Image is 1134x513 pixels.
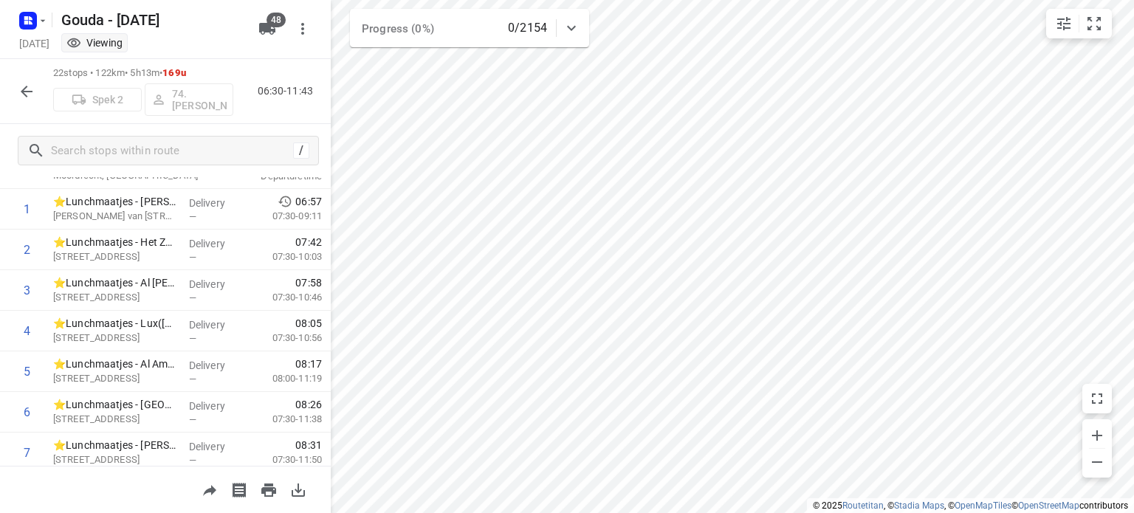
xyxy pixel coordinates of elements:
[224,482,254,496] span: Print shipping labels
[24,243,30,257] div: 2
[1079,9,1109,38] button: Fit zoom
[249,371,322,386] p: 08:00-11:19
[24,202,30,216] div: 1
[189,414,196,425] span: —
[189,252,196,263] span: —
[189,373,196,385] span: —
[295,438,322,452] span: 08:31
[295,357,322,371] span: 08:17
[249,290,322,305] p: 07:30-10:46
[66,35,123,50] div: You are currently in view mode. To make any changes, go to edit project.
[189,455,196,466] span: —
[53,194,177,209] p: ⭐Lunchmaatjes - Sri Krishna(Nick van Ginderen)
[189,317,244,332] p: Delivery
[252,14,282,44] button: 48
[295,275,322,290] span: 07:58
[24,405,30,419] div: 6
[288,14,317,44] button: More
[189,333,196,344] span: —
[159,67,162,78] span: •
[162,67,186,78] span: 169u
[24,365,30,379] div: 5
[189,196,244,210] p: Delivery
[53,357,177,371] p: ⭐Lunchmaatjes - Al Amana Overvecht(Nick van Ginderen)
[283,482,313,496] span: Download route
[249,331,322,345] p: 07:30-10:56
[813,500,1128,511] li: © 2025 , © , © © contributors
[189,277,244,292] p: Delivery
[1046,9,1112,38] div: small contained button group
[53,235,177,249] p: ⭐Lunchmaatjes - Het Zand(Nick van Ginderen)
[53,452,177,467] p: [STREET_ADDRESS]
[249,209,322,224] p: 07:30-09:11
[254,482,283,496] span: Print route
[508,19,547,37] p: 0/2154
[189,439,244,454] p: Delivery
[24,283,30,297] div: 3
[189,236,244,251] p: Delivery
[195,482,224,496] span: Share route
[53,249,177,264] p: Pauwoogvlinder 18, Utrecht
[53,438,177,452] p: ⭐Lunchmaatjes - Johannes(Nick van Ginderen)
[51,140,293,162] input: Search stops within route
[295,397,322,412] span: 08:26
[295,235,322,249] span: 07:42
[350,9,589,47] div: Progress (0%)0/2154
[249,249,322,264] p: 07:30-10:03
[293,142,309,159] div: /
[295,194,322,209] span: 06:57
[189,292,196,303] span: —
[53,209,177,224] p: [PERSON_NAME] van [STREET_ADDRESS]
[53,397,177,412] p: ⭐Lunchmaatjes - Sint Maarten(Nick van Ginderen)
[53,331,177,345] p: Stauntonstraat 9, Utrecht
[53,412,177,427] p: [STREET_ADDRESS]
[1018,500,1079,511] a: OpenStreetMap
[53,66,233,80] p: 22 stops • 122km • 5h13m
[53,275,177,290] p: ⭐Lunchmaatjes - Al Amana Zuilen(Nick van Ginderen)
[53,290,177,305] p: [STREET_ADDRESS]
[362,22,434,35] span: Progress (0%)
[295,316,322,331] span: 08:05
[53,316,177,331] p: ⭐Lunchmaatjes - Lux(Nick van Ginderen)
[189,358,244,373] p: Delivery
[1049,9,1079,38] button: Map settings
[842,500,884,511] a: Routetitan
[955,500,1011,511] a: OpenMapTiles
[24,324,30,338] div: 4
[249,412,322,427] p: 07:30-11:38
[249,452,322,467] p: 07:30-11:50
[258,83,319,99] p: 06:30-11:43
[267,13,286,27] span: 48
[53,371,177,386] p: Winterboeidreef 6, Utrecht
[894,500,944,511] a: Stadia Maps
[189,211,196,222] span: —
[24,446,30,460] div: 7
[278,194,292,209] svg: Early
[189,399,244,413] p: Delivery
